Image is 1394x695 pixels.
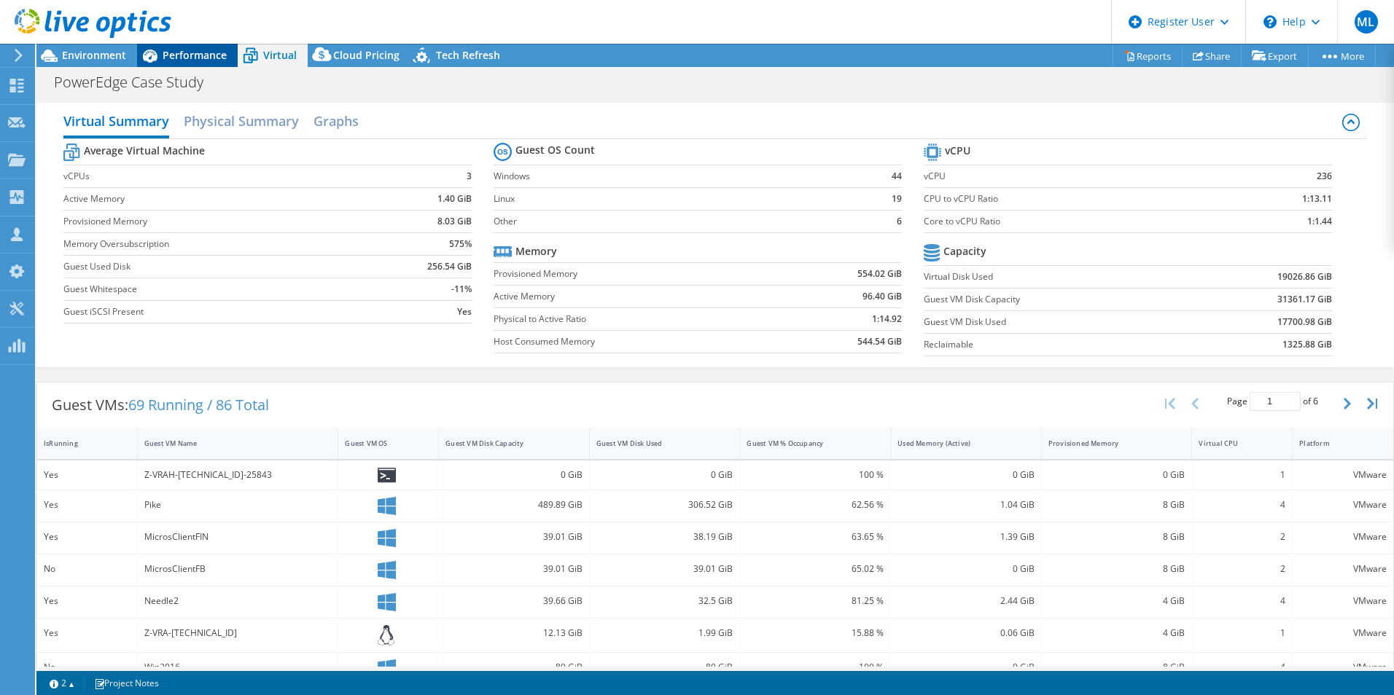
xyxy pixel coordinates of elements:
div: 8 GiB [1048,659,1185,675]
div: 100 % [747,467,884,483]
b: 1:1.44 [1307,214,1332,229]
b: 256.54 GiB [427,259,472,274]
span: Environment [62,48,126,62]
div: Used Memory (Active) [897,439,1017,448]
b: 19026.86 GiB [1277,270,1332,284]
b: 1.40 GiB [437,192,472,206]
div: Yes [44,497,131,513]
div: 489.89 GiB [445,497,583,513]
span: ML [1355,10,1378,34]
div: Guest VMs: [37,382,284,428]
div: 1.04 GiB [897,497,1035,513]
a: Project Notes [84,674,169,692]
b: -11% [451,282,472,297]
b: 554.02 GiB [857,267,902,281]
span: 69 Running / 86 Total [128,395,269,415]
div: MicrosClientFIN [144,529,332,545]
div: 62.56 % [747,497,884,513]
b: 17700.98 GiB [1277,315,1332,329]
label: Provisioned Memory [63,214,374,229]
b: 236 [1317,169,1332,184]
b: 1:14.92 [872,312,902,326]
div: 39.66 GiB [445,593,583,609]
div: 306.52 GiB [596,497,733,513]
b: 19 [892,192,902,206]
div: 0.06 GiB [897,625,1035,641]
div: 39.01 GiB [445,529,583,545]
label: Active Memory [494,289,783,304]
b: 6 [897,214,902,229]
div: 38.19 GiB [596,529,733,545]
label: Active Memory [63,192,374,206]
b: vCPU [945,144,970,158]
label: Guest VM Disk Used [924,315,1191,329]
span: Performance [163,48,227,62]
input: jump to page [1250,392,1301,411]
div: 63.65 % [747,529,884,545]
div: Yes [44,529,131,545]
label: Memory Oversubscription [63,237,374,251]
b: Memory [515,244,557,259]
div: Guest VM % Occupancy [747,439,866,448]
div: 8 GiB [1048,497,1185,513]
div: 0 GiB [897,561,1035,577]
div: 4 GiB [1048,593,1185,609]
b: Guest OS Count [515,143,595,157]
b: Average Virtual Machine [84,144,205,158]
div: No [44,659,131,675]
b: 575% [449,237,472,251]
a: 2 [39,674,85,692]
div: VMware [1299,561,1387,577]
div: Needle2 [144,593,332,609]
div: 1.39 GiB [897,529,1035,545]
div: Guest VM Name [144,439,314,448]
div: 4 GiB [1048,625,1185,641]
label: Guest Used Disk [63,259,374,274]
span: Virtual [263,48,297,62]
b: 1325.88 GiB [1282,337,1332,352]
div: 12.13 GiB [445,625,583,641]
div: 1.99 GiB [596,625,733,641]
label: Host Consumed Memory [494,334,783,349]
span: Page of [1227,392,1318,411]
b: 3 [467,169,472,184]
label: Guest VM Disk Capacity [924,292,1191,307]
div: 100 % [747,659,884,675]
div: 1 [1199,625,1285,641]
label: Guest Whitespace [63,282,374,297]
div: 0 GiB [596,467,733,483]
div: VMware [1299,467,1387,483]
div: 81.25 % [747,593,884,609]
div: VMware [1299,593,1387,609]
h2: Graphs [314,106,359,136]
span: 6 [1313,395,1318,407]
div: 15.88 % [747,625,884,641]
div: 2.44 GiB [897,593,1035,609]
div: Yes [44,593,131,609]
div: Virtual CPU [1199,439,1268,448]
div: Guest VM OS [345,439,414,448]
label: Core to vCPU Ratio [924,214,1225,229]
div: Provisioned Memory [1048,439,1168,448]
b: 8.03 GiB [437,214,472,229]
div: VMware [1299,529,1387,545]
span: Tech Refresh [436,48,500,62]
div: Z-VRAH-[TECHNICAL_ID]-25843 [144,467,332,483]
a: Export [1241,44,1309,67]
div: Win2016 [144,659,332,675]
div: 0 GiB [445,467,583,483]
div: Yes [44,467,131,483]
div: 0 GiB [897,659,1035,675]
h1: PowerEdge Case Study [47,74,226,90]
a: More [1308,44,1376,67]
label: CPU to vCPU Ratio [924,192,1225,206]
label: vCPUs [63,169,374,184]
div: No [44,561,131,577]
div: Guest VM Disk Used [596,439,716,448]
a: Share [1182,44,1242,67]
b: 544.54 GiB [857,334,902,349]
label: Physical to Active Ratio [494,312,783,326]
div: 4 [1199,659,1285,675]
div: 0 GiB [1048,467,1185,483]
div: 65.02 % [747,561,884,577]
